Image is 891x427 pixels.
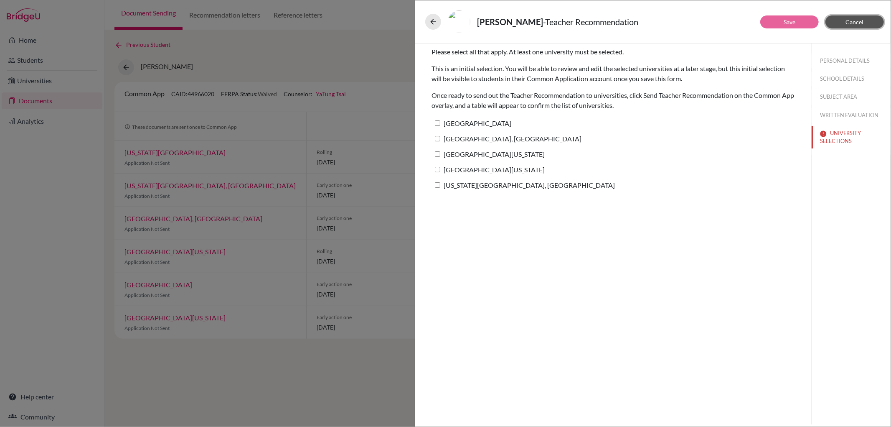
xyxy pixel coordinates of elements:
[435,136,440,141] input: [GEOGRAPHIC_DATA], [GEOGRAPHIC_DATA]
[435,120,440,126] input: [GEOGRAPHIC_DATA]
[432,64,795,84] p: This is an initial selection. You will be able to review and edit the selected universities at a ...
[432,117,511,129] label: [GEOGRAPHIC_DATA]
[543,17,638,27] span: - Teacher Recommendation
[435,151,440,157] input: [GEOGRAPHIC_DATA][US_STATE]
[432,47,795,57] p: Please select all that apply. At least one university must be selected.
[812,72,891,86] button: SCHOOL DETAILS
[820,130,827,137] img: error-544570611efd0a2d1de9.svg
[435,167,440,172] input: [GEOGRAPHIC_DATA][US_STATE]
[812,108,891,123] button: WRITTEN EVALUATION
[432,133,581,145] label: [GEOGRAPHIC_DATA], [GEOGRAPHIC_DATA]
[477,17,543,27] strong: [PERSON_NAME]
[812,89,891,104] button: SUBJECT AREA
[812,126,891,148] button: UNIVERSITY SELECTIONS
[432,164,545,176] label: [GEOGRAPHIC_DATA][US_STATE]
[812,54,891,68] button: PERSONAL DETAILS
[435,182,440,188] input: [US_STATE][GEOGRAPHIC_DATA], [GEOGRAPHIC_DATA]
[432,148,545,160] label: [GEOGRAPHIC_DATA][US_STATE]
[432,90,795,110] p: Once ready to send out the Teacher Recommendation to universities, click Send Teacher Recommendat...
[432,179,615,191] label: [US_STATE][GEOGRAPHIC_DATA], [GEOGRAPHIC_DATA]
